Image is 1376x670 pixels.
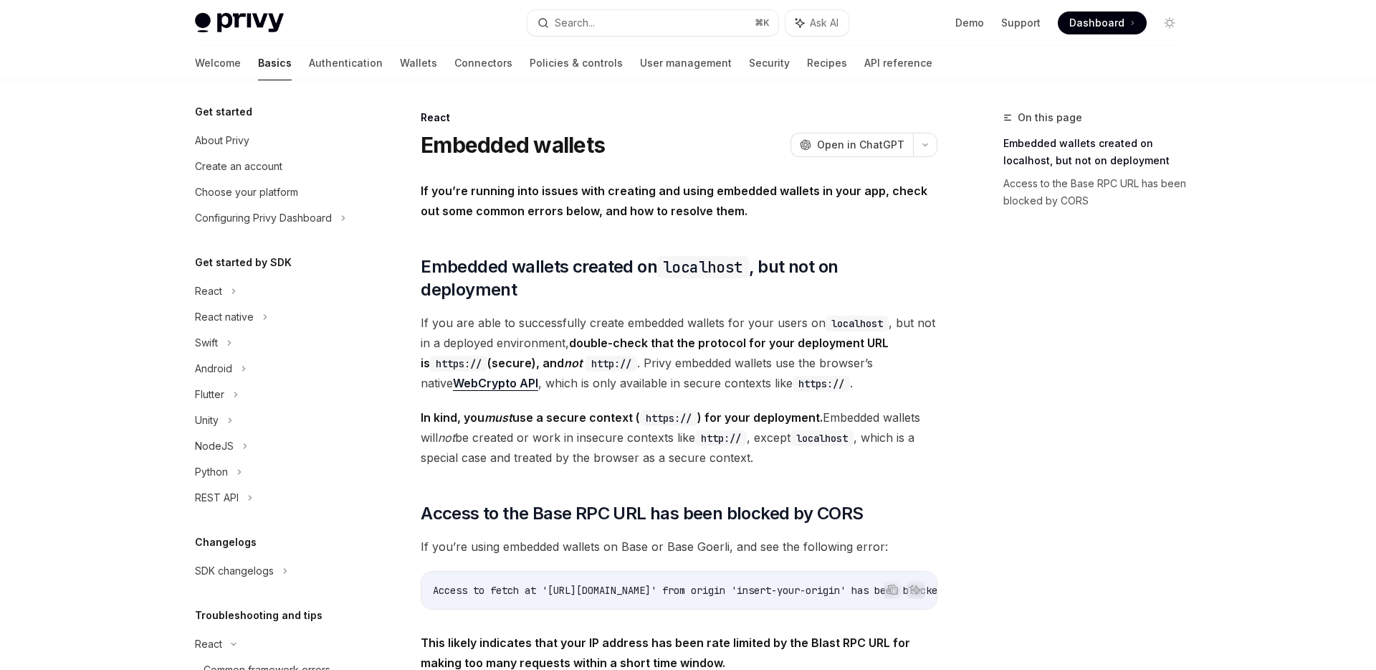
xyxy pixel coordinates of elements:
span: ⌘ K [755,17,770,29]
span: If you are able to successfully create embedded wallets for your users on , but not in a deployed... [421,313,937,393]
div: Unity [195,412,219,429]
a: Choose your platform [183,179,367,205]
button: Copy the contents from the code block [884,580,902,599]
div: Configuring Privy Dashboard [195,209,332,227]
div: Flutter [195,386,224,403]
a: API reference [864,46,932,80]
h5: Get started by SDK [195,254,292,271]
button: Ask AI [907,580,925,599]
code: localhost [657,256,749,278]
code: localhost [826,316,889,331]
strong: If you’re running into issues with creating and using embedded wallets in your app, check out som... [421,184,927,218]
button: Search...⌘K [527,10,778,36]
a: Welcome [195,46,241,80]
span: Access to the Base RPC URL has been blocked by CORS [421,502,863,525]
div: Choose your platform [195,184,298,201]
div: Swift [195,334,218,351]
div: Android [195,360,232,377]
em: not [564,356,583,370]
a: About Privy [183,128,367,154]
a: Access to the Base RPC URL has been blocked by CORS [1003,172,1193,212]
div: About Privy [195,132,249,149]
a: Recipes [807,46,847,80]
strong: In kind, you use a secure context ( ) for your deployment. [421,410,823,425]
button: Ask AI [785,10,849,36]
a: Authentication [309,46,383,80]
strong: This likely indicates that your IP address has been rate limited by the Blast RPC URL for making ... [421,636,910,670]
span: Dashboard [1069,16,1124,30]
em: must [484,410,512,425]
code: https:// [430,356,487,372]
a: Policies & controls [530,46,623,80]
span: Ask AI [810,16,838,30]
a: WebCrypto API [453,376,538,391]
button: Open in ChatGPT [790,133,913,157]
code: https:// [793,376,850,392]
code: https:// [640,410,697,426]
span: On this page [1018,109,1082,126]
div: Python [195,463,228,481]
span: Open in ChatGPT [817,138,904,152]
a: Embedded wallets created on localhost, but not on deployment [1003,132,1193,172]
a: Security [749,46,790,80]
button: Toggle dark mode [1158,11,1181,34]
h5: Changelogs [195,534,257,551]
div: React native [195,308,254,326]
span: If you’re using embedded wallets on Base or Base Goerli, and see the following error: [421,537,937,557]
a: User management [640,46,732,80]
div: React [195,636,222,653]
code: http:// [695,430,747,446]
a: Basics [258,46,292,80]
div: React [421,110,937,125]
a: Connectors [454,46,512,80]
a: Demo [955,16,984,30]
img: light logo [195,13,284,33]
a: Support [1001,16,1041,30]
div: SDK changelogs [195,562,274,580]
code: localhost [790,430,854,446]
a: Dashboard [1058,11,1147,34]
em: not [438,430,455,445]
div: Search... [555,14,595,32]
div: Create an account [195,158,282,175]
a: Wallets [400,46,437,80]
h5: Get started [195,103,252,121]
div: React [195,283,222,300]
span: Access to fetch at '[URL][DOMAIN_NAME]' from origin 'insert-your-origin' has been blocked by CORS... [433,584,1046,597]
div: REST API [195,489,239,506]
span: Embedded wallets will be created or work in insecure contexts like , except , which is a special ... [421,407,937,468]
a: Create an account [183,154,367,179]
h5: Troubleshooting and tips [195,607,322,624]
div: NodeJS [195,438,234,455]
strong: double-check that the protocol for your deployment URL is (secure), and [421,336,889,370]
code: http:// [586,356,637,372]
span: Embedded wallets created on , but not on deployment [421,255,937,301]
h1: Embedded wallets [421,132,605,158]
